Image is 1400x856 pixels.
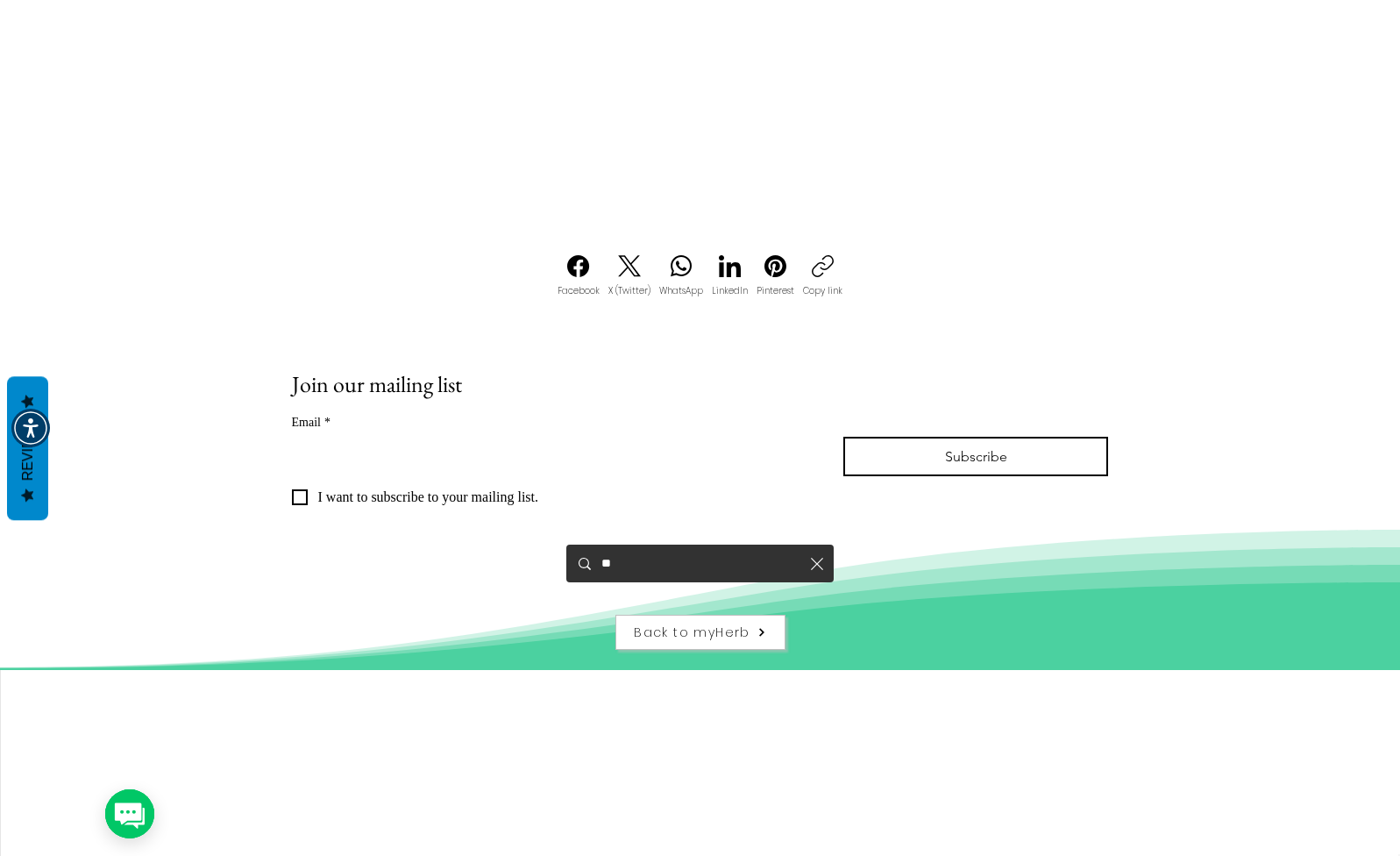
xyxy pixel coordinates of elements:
a: X (Twitter) [608,255,650,298]
a: Back to myHerb [615,615,785,650]
span: Facebook [558,284,600,298]
a: LinkedIn [712,255,748,298]
button: Copy link [803,255,842,298]
span: X (Twitter) [608,284,650,298]
button: Subscribe [843,437,1109,476]
button: Reviews [7,377,48,521]
button: Clear search [800,545,834,582]
span: LinkedIn [712,284,748,298]
form: Subscribe Form 2 [292,367,1109,508]
span: WhatsApp [659,284,703,298]
iframe: Wix Chat [1198,781,1400,856]
a: Facebook [558,255,600,298]
span: I want to subscribe to your mailing list. [318,489,539,504]
a: WhatsApp [659,255,703,298]
input: Search... [601,545,800,582]
span: Pinterest [757,284,794,298]
span: Subscribe [945,448,1007,465]
span: Copy link [803,284,842,298]
span: Join our mailing list [292,369,462,399]
input: Email [292,437,822,472]
span: Back to myHerb [634,624,750,642]
a: Pinterest [757,255,794,298]
ul: Share Buttons [535,255,866,298]
div: Accessibility Menu [11,409,50,447]
label: Email [292,415,330,430]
